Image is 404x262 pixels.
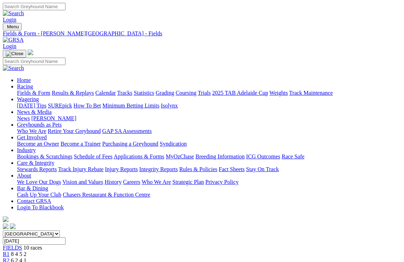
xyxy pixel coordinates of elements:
[3,17,16,23] a: Login
[3,37,24,43] img: GRSA
[117,90,132,96] a: Tracks
[198,90,211,96] a: Trials
[17,185,48,191] a: Bar & Dining
[166,153,194,159] a: MyOzChase
[17,103,401,109] div: Wagering
[17,90,401,96] div: Racing
[17,166,401,173] div: Care & Integrity
[17,115,401,122] div: News & Media
[105,166,138,172] a: Injury Reports
[3,23,22,30] button: Toggle navigation
[104,179,121,185] a: History
[17,153,72,159] a: Bookings & Scratchings
[17,153,401,160] div: Industry
[3,50,26,58] button: Toggle navigation
[17,134,47,140] a: Get Involved
[3,10,24,17] img: Search
[123,179,140,185] a: Careers
[289,90,333,96] a: Track Maintenance
[3,43,16,49] a: Login
[63,192,150,198] a: Chasers Restaurant & Function Centre
[17,141,59,147] a: Become an Owner
[281,153,304,159] a: Race Safe
[95,90,116,96] a: Calendar
[23,245,42,251] span: 10 races
[48,128,101,134] a: Retire Your Greyhound
[52,90,94,96] a: Results & Replays
[17,109,52,115] a: News & Media
[3,30,401,37] a: Fields & Form - [PERSON_NAME][GEOGRAPHIC_DATA] - Fields
[17,90,50,96] a: Fields & Form
[156,90,174,96] a: Grading
[62,179,103,185] a: Vision and Values
[142,179,171,185] a: Who We Are
[139,166,178,172] a: Integrity Reports
[17,83,33,89] a: Racing
[17,103,46,109] a: [DATE] Tips
[31,115,76,121] a: [PERSON_NAME]
[17,128,401,134] div: Greyhounds as Pets
[17,166,57,172] a: Stewards Reports
[48,103,72,109] a: SUREpick
[102,103,159,109] a: Minimum Betting Limits
[3,65,24,71] img: Search
[17,198,51,204] a: Contact GRSA
[102,128,152,134] a: GAP SA Assessments
[3,58,66,65] input: Search
[17,147,36,153] a: Industry
[179,166,217,172] a: Rules & Policies
[205,179,239,185] a: Privacy Policy
[17,115,30,121] a: News
[28,50,33,55] img: logo-grsa-white.png
[17,192,401,198] div: Bar & Dining
[17,192,61,198] a: Cash Up Your Club
[7,24,19,29] span: Menu
[114,153,164,159] a: Applications & Forms
[3,216,8,222] img: logo-grsa-white.png
[134,90,154,96] a: Statistics
[61,141,101,147] a: Become a Trainer
[17,179,61,185] a: We Love Our Dogs
[17,179,401,185] div: About
[17,160,55,166] a: Care & Integrity
[17,173,31,179] a: About
[74,153,112,159] a: Schedule of Fees
[219,166,245,172] a: Fact Sheets
[161,103,178,109] a: Isolynx
[6,51,23,57] img: Close
[58,166,103,172] a: Track Injury Rebate
[3,237,66,245] input: Select date
[102,141,158,147] a: Purchasing a Greyhound
[17,141,401,147] div: Get Involved
[3,223,8,229] img: facebook.svg
[246,166,279,172] a: Stay On Track
[17,77,31,83] a: Home
[3,245,22,251] a: FIELDS
[195,153,245,159] a: Breeding Information
[74,103,101,109] a: How To Bet
[10,223,16,229] img: twitter.svg
[176,90,197,96] a: Coursing
[3,251,10,257] a: R1
[17,128,46,134] a: Who We Are
[17,96,39,102] a: Wagering
[11,251,27,257] span: 8 4 5 2
[17,122,62,128] a: Greyhounds as Pets
[212,90,268,96] a: 2025 TAB Adelaide Cup
[17,204,64,210] a: Login To Blackbook
[269,90,288,96] a: Weights
[3,3,66,10] input: Search
[160,141,187,147] a: Syndication
[172,179,204,185] a: Strategic Plan
[246,153,280,159] a: ICG Outcomes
